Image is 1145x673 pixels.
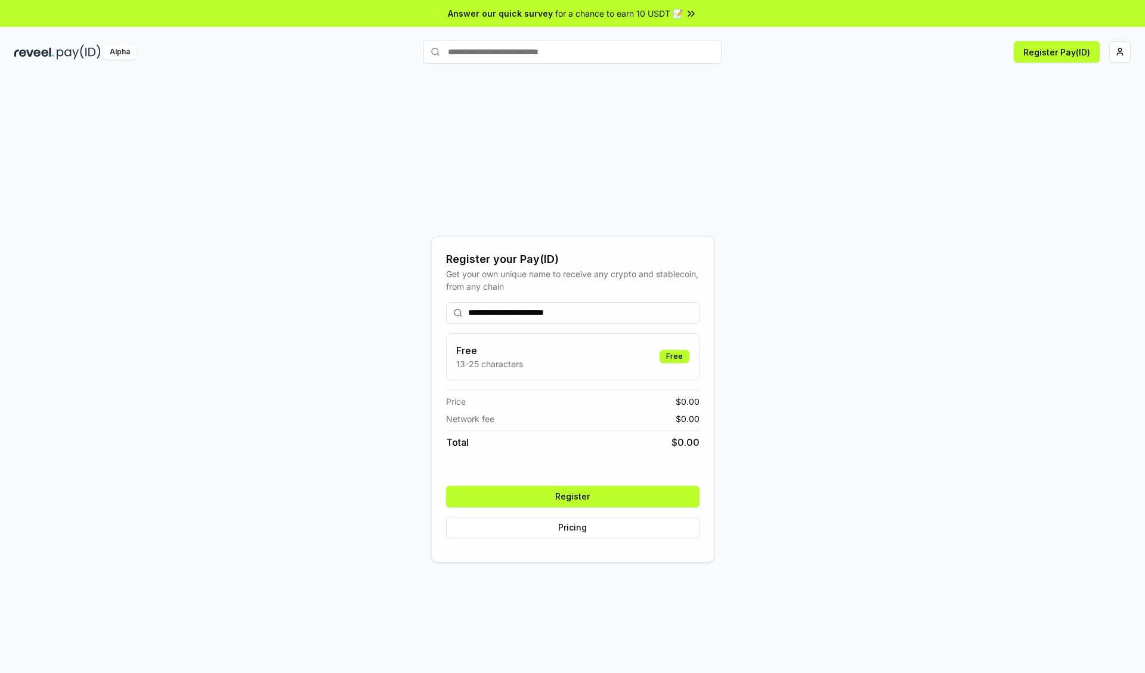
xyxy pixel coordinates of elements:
[446,395,466,408] span: Price
[446,435,469,449] span: Total
[446,486,700,507] button: Register
[456,343,523,358] h3: Free
[446,268,700,293] div: Get your own unique name to receive any crypto and stablecoin, from any chain
[676,395,700,408] span: $ 0.00
[14,45,54,60] img: reveel_dark
[676,413,700,425] span: $ 0.00
[446,517,700,538] button: Pricing
[446,413,494,425] span: Network fee
[660,350,689,363] div: Free
[1014,41,1100,63] button: Register Pay(ID)
[456,358,523,370] p: 13-25 characters
[103,45,137,60] div: Alpha
[555,7,683,20] span: for a chance to earn 10 USDT 📝
[446,251,700,268] div: Register your Pay(ID)
[671,435,700,449] span: $ 0.00
[448,7,553,20] span: Answer our quick survey
[57,45,101,60] img: pay_id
